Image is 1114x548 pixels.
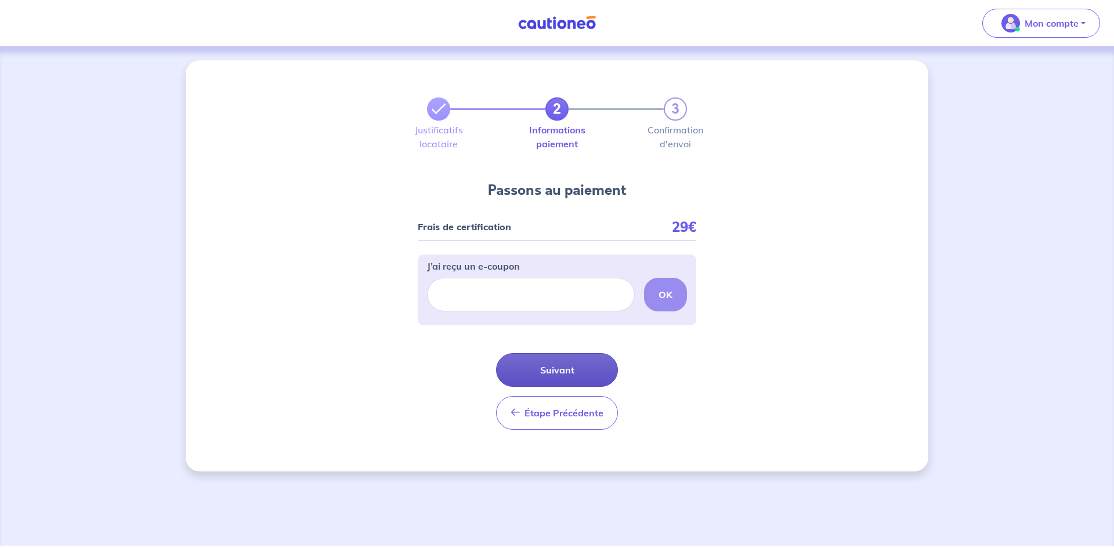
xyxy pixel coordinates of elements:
img: Cautioneo [513,16,601,30]
button: illu_account_valid_menu.svgMon compte [982,9,1100,38]
p: Mon compte [1025,16,1079,30]
a: 2 [545,97,569,121]
label: Justificatifs locataire [427,125,450,148]
label: Confirmation d'envoi [664,125,687,148]
p: J’ai reçu un e-coupon [427,259,520,273]
p: 29€ [672,223,696,231]
label: Informations paiement [545,125,569,148]
img: illu_account_valid_menu.svg [1001,14,1020,32]
button: Suivant [496,353,618,387]
h4: Passons au paiement [488,181,626,199]
button: Étape Précédente [496,396,618,430]
p: Frais de certification [418,223,511,231]
span: Étape Précédente [525,407,603,419]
